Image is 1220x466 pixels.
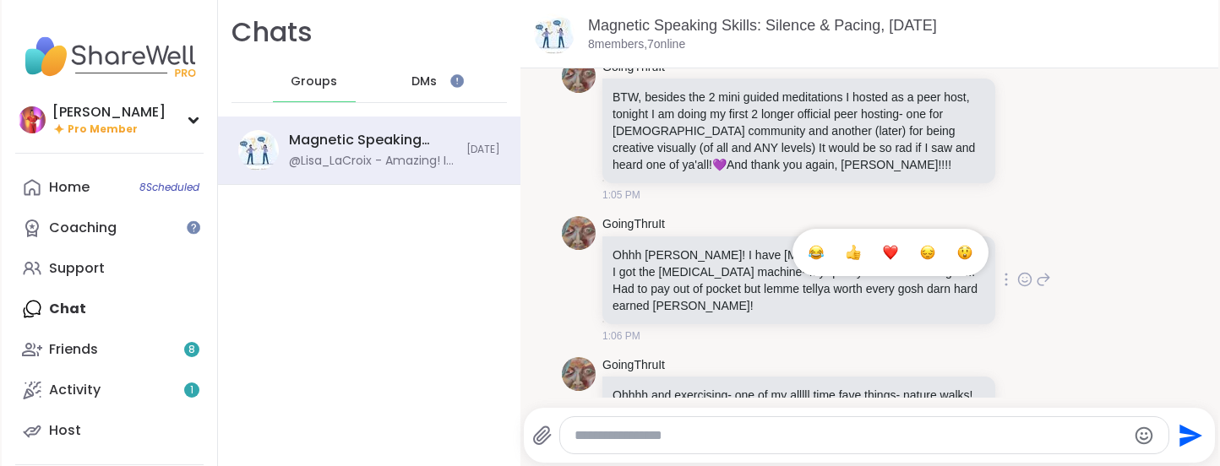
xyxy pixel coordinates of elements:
[49,178,90,197] div: Home
[187,220,200,234] iframe: Spotlight
[15,370,204,410] a: Activity1
[15,248,204,289] a: Support
[139,181,199,194] span: 8 Scheduled
[588,17,937,34] a: Magnetic Speaking Skills: Silence & Pacing, [DATE]
[911,236,945,269] button: Select Reaction: Sad
[231,14,313,51] h1: Chats
[411,73,437,90] span: DMs
[49,421,81,440] div: Host
[15,329,204,370] a: Friends8
[49,381,101,399] div: Activity
[15,410,204,451] a: Host
[52,103,166,122] div: [PERSON_NAME]
[466,143,500,157] span: [DATE]
[562,59,596,93] img: https://sharewell-space-live.sfo3.digitaloceanspaces.com/user-generated/48fc4fc7-d9bc-4228-993b-a...
[712,158,727,171] span: 💜
[874,236,907,269] button: Select Reaction: Heart
[948,236,982,269] button: Select Reaction: Astonished
[19,106,46,133] img: Lisa_LaCroix
[613,387,985,454] p: Ohhhh and exercising- one of my alllll time fave things- nature walks! Something about the freshe...
[602,328,640,344] span: 1:06 PM
[575,427,1126,444] textarea: Type your message
[1134,425,1154,446] button: Emoji picker
[190,383,193,398] span: 1
[613,89,985,173] p: BTW, besides the 2 mini guided meditations I hosted as a peer host, tonight I am doing my first 2...
[1169,416,1207,454] button: Send
[188,343,195,357] span: 8
[602,216,665,233] a: GoingThruIt
[238,130,279,171] img: Magnetic Speaking Skills: Silence & Pacing, Sep 11
[799,236,833,269] button: Select Reaction: Joy
[289,131,456,149] div: Magnetic Speaking Skills: Silence & Pacing, [DATE]
[534,14,575,54] img: Magnetic Speaking Skills: Silence & Pacing, Sep 11
[836,236,870,269] button: Select Reaction: Thumbs up
[562,216,596,250] img: https://sharewell-space-live.sfo3.digitaloceanspaces.com/user-generated/48fc4fc7-d9bc-4228-993b-a...
[291,73,337,90] span: Groups
[289,153,456,170] div: @Lisa_LaCroix - Amazing! I wish I could join you but unfortunately I'm teaching then. It's at 6pm...
[15,27,204,86] img: ShareWell Nav Logo
[602,187,640,203] span: 1:05 PM
[562,357,596,391] img: https://sharewell-space-live.sfo3.digitaloceanspaces.com/user-generated/48fc4fc7-d9bc-4228-993b-a...
[602,357,665,374] a: GoingThruIt
[588,36,685,53] p: 8 members, 7 online
[613,247,985,314] p: Ohhh [PERSON_NAME]! I have [MEDICAL_DATA]! It is no fun once I got the [MEDICAL_DATA] machine- my...
[15,208,204,248] a: Coaching
[15,167,204,208] a: Home8Scheduled
[49,259,105,278] div: Support
[450,74,464,88] iframe: Spotlight
[49,219,117,237] div: Coaching
[68,122,138,137] span: Pro Member
[49,340,98,359] div: Friends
